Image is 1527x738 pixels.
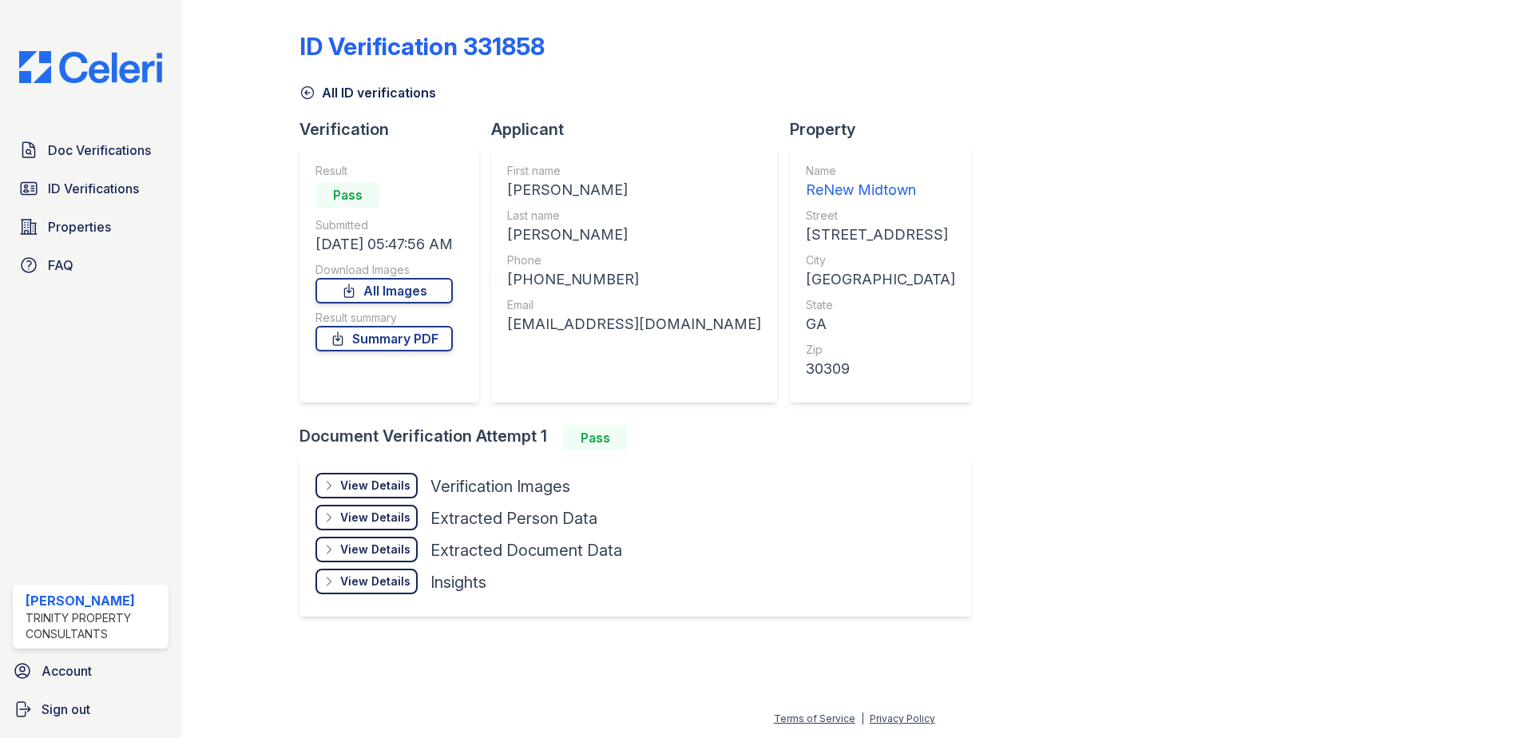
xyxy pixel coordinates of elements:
span: Account [42,661,92,680]
span: Sign out [42,700,90,719]
div: State [806,297,955,313]
div: GA [806,313,955,335]
div: [DATE] 05:47:56 AM [315,233,453,256]
div: View Details [340,542,411,557]
div: ReNew Midtown [806,179,955,201]
a: Sign out [6,693,175,725]
div: Street [806,208,955,224]
div: Trinity Property Consultants [26,610,162,642]
div: Email [507,297,761,313]
div: Extracted Person Data [430,507,597,530]
a: All ID verifications [299,83,436,102]
span: Doc Verifications [48,141,151,160]
span: ID Verifications [48,179,139,198]
div: [PERSON_NAME] [507,224,761,246]
a: Doc Verifications [13,134,169,166]
div: Verification Images [430,475,570,498]
div: [GEOGRAPHIC_DATA] [806,268,955,291]
a: Name ReNew Midtown [806,163,955,201]
a: Properties [13,211,169,243]
div: City [806,252,955,268]
div: [EMAIL_ADDRESS][DOMAIN_NAME] [507,313,761,335]
div: View Details [340,478,411,494]
span: Properties [48,217,111,236]
div: [PERSON_NAME] [507,179,761,201]
a: All Images [315,278,453,304]
div: Phone [507,252,761,268]
div: Pass [315,182,379,208]
div: [PERSON_NAME] [26,591,162,610]
div: [STREET_ADDRESS] [806,224,955,246]
div: Property [790,118,984,141]
div: Pass [563,425,627,450]
a: Summary PDF [315,326,453,351]
div: Verification [299,118,491,141]
div: Document Verification Attempt 1 [299,425,984,450]
div: Submitted [315,217,453,233]
div: Name [806,163,955,179]
div: Result summary [315,310,453,326]
div: Insights [430,571,486,593]
div: View Details [340,510,411,526]
div: | [861,712,864,724]
a: Account [6,655,175,687]
div: ID Verification 331858 [299,32,545,61]
a: ID Verifications [13,173,169,204]
div: Download Images [315,262,453,278]
a: Terms of Service [774,712,855,724]
a: FAQ [13,249,169,281]
div: 30309 [806,358,955,380]
div: Result [315,163,453,179]
img: CE_Logo_Blue-a8612792a0a2168367f1c8372b55b34899dd931a85d93a1a3d3e32e68fde9ad4.png [6,51,175,83]
div: Extracted Document Data [430,539,622,561]
div: Applicant [491,118,790,141]
div: View Details [340,573,411,589]
span: FAQ [48,256,73,275]
div: [PHONE_NUMBER] [507,268,761,291]
div: First name [507,163,761,179]
div: Last name [507,208,761,224]
div: Zip [806,342,955,358]
a: Privacy Policy [870,712,935,724]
